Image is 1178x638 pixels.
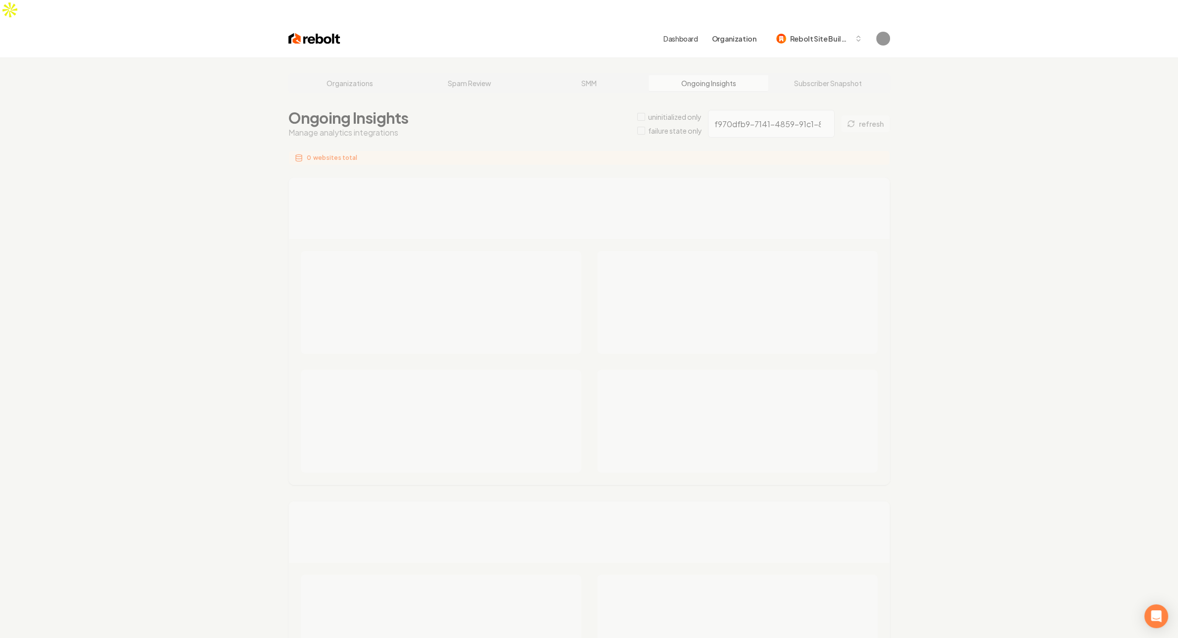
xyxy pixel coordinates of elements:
[663,34,698,44] a: Dashboard
[876,32,890,46] img: Sagar Soni
[876,32,890,46] button: Open user button
[1144,604,1168,628] div: Open Intercom Messenger
[776,34,786,44] img: Rebolt Site Builder
[790,34,850,44] span: Rebolt Site Builder
[706,30,762,48] button: Organization
[288,32,340,46] img: Rebolt Logo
